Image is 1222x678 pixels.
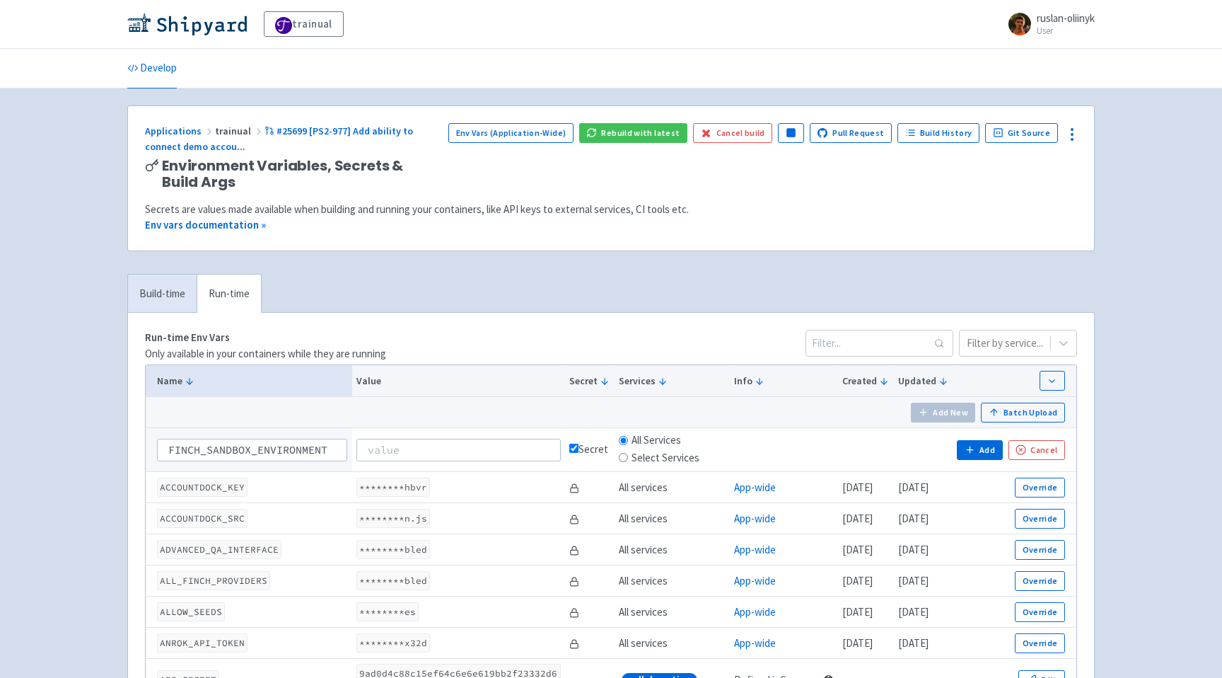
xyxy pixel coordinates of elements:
time: [DATE] [898,574,929,587]
time: [DATE] [898,481,929,494]
input: Filter... [805,330,953,357]
button: Add New [911,403,976,423]
a: Git Source [985,123,1058,143]
a: App-wide [734,481,776,494]
code: ALLOW_SEEDS [157,602,225,621]
td: All services [615,628,730,659]
button: Name [157,374,347,389]
time: [DATE] [842,605,873,619]
button: Cancel [1008,440,1065,460]
time: [DATE] [898,636,929,650]
input: value [356,439,561,461]
code: ANROK_API_TOKEN [157,633,248,653]
time: [DATE] [842,636,873,650]
div: Secrets are values made available when building and running your containers, like API keys to ext... [145,202,1077,218]
span: ruslan-oliinyk [1037,11,1095,25]
strong: Run-time Env Vars [145,331,230,344]
a: App-wide [734,605,776,619]
img: Shipyard logo [127,13,247,35]
button: Override [1015,540,1065,560]
a: Run-time [197,275,261,314]
button: Override [1015,509,1065,529]
a: Build-time [128,275,197,314]
button: Pause [778,123,803,143]
button: Batch Upload [981,403,1065,423]
span: #25699 [PS2-977] Add ability to connect demo accou ... [145,125,413,154]
label: Select Services [632,450,699,466]
a: Env Vars (Application-Wide) [448,123,574,143]
button: Created [842,374,889,389]
time: [DATE] [842,543,873,556]
button: Info [734,374,833,389]
small: User [1037,26,1095,35]
button: Updated [898,374,948,389]
a: Develop [127,49,177,88]
time: [DATE] [842,512,873,525]
button: Override [1015,478,1065,498]
a: Applications [145,125,215,137]
button: Services [619,374,725,389]
div: Secret [569,442,610,458]
button: Override [1015,633,1065,653]
p: Only available in your containers while they are running [145,346,386,362]
a: trainual [264,11,344,37]
label: All Services [632,432,681,449]
button: Override [1015,571,1065,591]
td: All services [615,472,730,503]
a: App-wide [734,636,776,650]
input: NAME [157,439,347,461]
code: ALL_FINCH_PROVIDERS [157,571,270,590]
td: All services [615,597,730,628]
time: [DATE] [898,512,929,525]
time: [DATE] [898,605,929,619]
button: Override [1015,602,1065,622]
a: App-wide [734,543,776,556]
a: Pull Request [810,123,892,143]
time: [DATE] [842,481,873,494]
a: Env vars documentation » [145,218,266,231]
time: [DATE] [898,543,929,556]
a: App-wide [734,574,776,587]
td: All services [615,534,730,565]
code: ACCOUNTDOCK_KEY [157,478,248,497]
button: Secret [569,374,610,389]
td: All services [615,503,730,534]
button: Cancel build [693,123,773,143]
a: ruslan-oliinyk User [1000,13,1095,35]
a: #25699 [PS2-977] Add ability to connect demo accou... [145,125,413,154]
td: All services [615,565,730,597]
span: trainual [215,125,264,137]
button: Add [957,440,1002,460]
a: Build History [897,123,979,143]
button: Rebuild with latest [579,123,687,143]
time: [DATE] [842,574,873,587]
code: ADVANCED_QA_INTERFACE [157,540,281,559]
th: Value [352,365,565,397]
span: Environment Variables, Secrets & Build Args [162,158,437,190]
a: App-wide [734,512,776,525]
code: ACCOUNTDOCK_SRC [157,509,248,528]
